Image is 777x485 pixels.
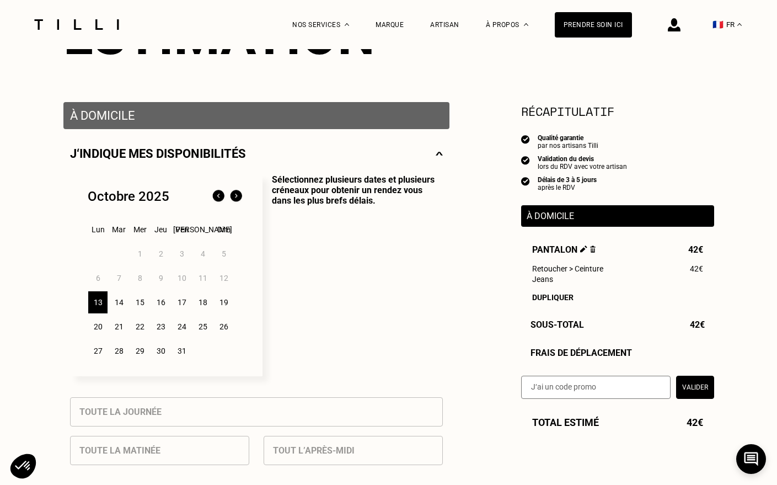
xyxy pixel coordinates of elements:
span: 42€ [690,264,703,273]
div: 15 [130,291,149,313]
div: 18 [193,291,212,313]
div: Octobre 2025 [88,189,169,204]
div: 21 [109,316,128,338]
div: lors du RDV avec votre artisan [538,163,627,170]
div: Total estimé [521,417,714,428]
div: 29 [130,340,149,362]
span: 🇫🇷 [712,19,724,30]
img: Menu déroulant à propos [524,23,528,26]
img: icon list info [521,176,530,186]
div: Dupliquer [532,293,703,302]
span: 42€ [687,417,703,428]
img: Éditer [580,246,587,253]
div: 16 [151,291,170,313]
div: 26 [214,316,233,338]
div: 31 [172,340,191,362]
span: 42€ [690,319,705,330]
div: 14 [109,291,128,313]
div: 30 [151,340,170,362]
p: J‘indique mes disponibilités [70,147,246,161]
div: Frais de déplacement [521,348,714,358]
section: Récapitulatif [521,102,714,120]
a: Marque [376,21,404,29]
div: 27 [88,340,108,362]
span: Pantalon [532,244,596,255]
span: Retoucher > Ceinture [532,264,603,273]
a: Prendre soin ici [555,12,632,38]
div: 28 [109,340,128,362]
div: 23 [151,316,170,338]
button: Valider [676,376,714,399]
img: svg+xml;base64,PHN2ZyBmaWxsPSJub25lIiBoZWlnaHQ9IjE0IiB2aWV3Qm94PSIwIDAgMjggMTQiIHdpZHRoPSIyOCIgeG... [436,147,443,161]
div: 17 [172,291,191,313]
p: À domicile [527,211,709,221]
span: Jeans [532,275,553,284]
img: menu déroulant [737,23,742,26]
div: 22 [130,316,149,338]
img: Supprimer [590,246,596,253]
div: Validation du devis [538,155,627,163]
div: 24 [172,316,191,338]
a: Artisan [430,21,459,29]
p: À domicile [70,109,443,122]
div: Qualité garantie [538,134,598,142]
span: 42€ [688,244,703,255]
div: Délais de 3 à 5 jours [538,176,597,184]
div: Sous-Total [521,319,714,330]
div: après le RDV [538,184,597,191]
div: 19 [214,291,233,313]
div: 13 [88,291,108,313]
div: par nos artisans Tilli [538,142,598,150]
img: icône connexion [668,18,680,31]
img: icon list info [521,155,530,165]
div: 20 [88,316,108,338]
input: J‘ai un code promo [521,376,671,399]
img: Menu déroulant [345,23,349,26]
img: Mois précédent [210,188,227,205]
img: Logo du service de couturière Tilli [30,19,123,30]
img: Mois suivant [227,188,245,205]
img: icon list info [521,134,530,144]
div: 25 [193,316,212,338]
p: Sélectionnez plusieurs dates et plusieurs créneaux pour obtenir un rendez vous dans les plus bref... [262,174,443,376]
